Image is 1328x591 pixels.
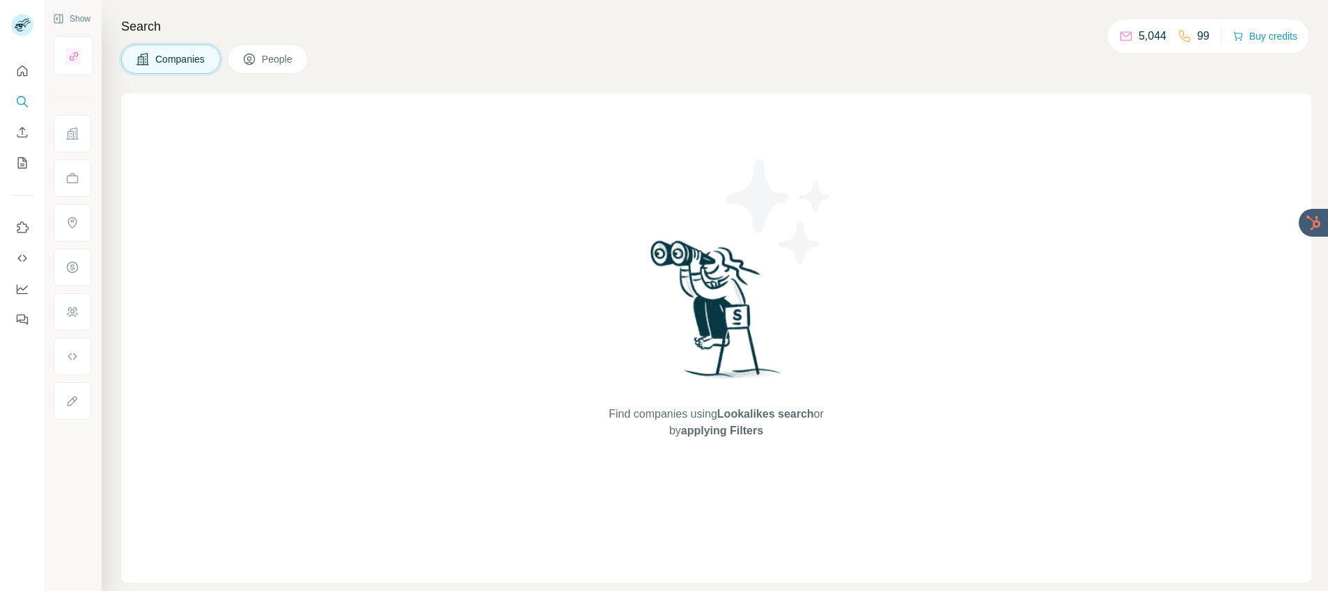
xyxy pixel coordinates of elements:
[11,215,33,240] button: Use Surfe on LinkedIn
[11,150,33,175] button: My lists
[1139,28,1166,45] p: 5,044
[604,406,827,439] span: Find companies using or by
[121,17,1311,36] h4: Search
[681,425,763,436] span: applying Filters
[1233,26,1297,46] button: Buy credits
[262,52,294,66] span: People
[43,8,100,29] button: Show
[717,149,842,274] img: Surfe Illustration - Stars
[155,52,206,66] span: Companies
[1197,28,1210,45] p: 99
[11,89,33,114] button: Search
[11,120,33,145] button: Enrich CSV
[717,408,814,420] span: Lookalikes search
[11,246,33,271] button: Use Surfe API
[11,307,33,332] button: Feedback
[644,237,789,392] img: Surfe Illustration - Woman searching with binoculars
[11,276,33,301] button: Dashboard
[11,58,33,84] button: Quick start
